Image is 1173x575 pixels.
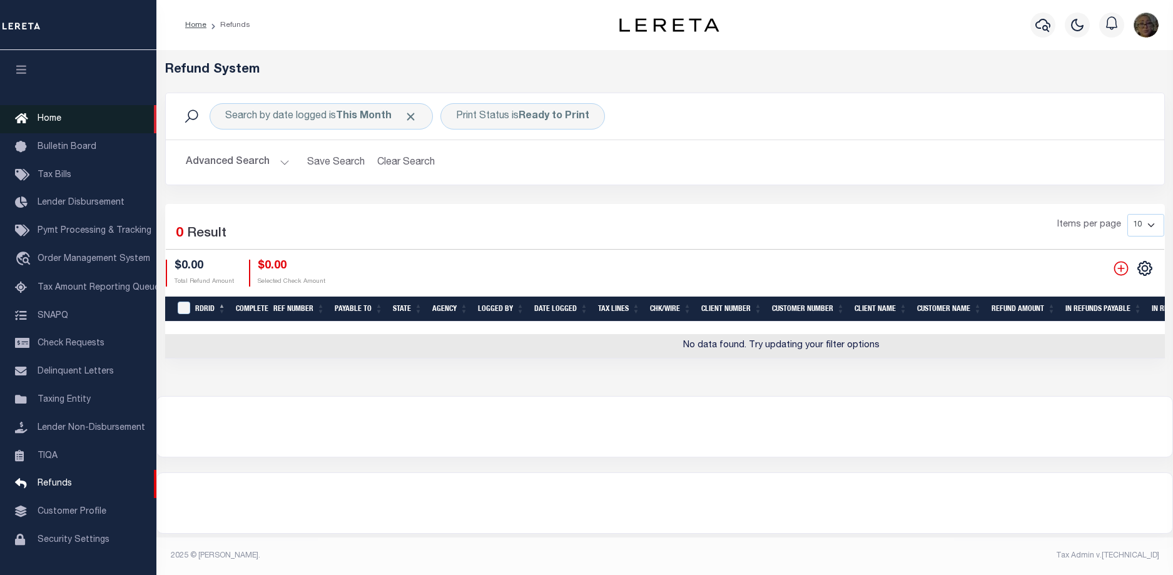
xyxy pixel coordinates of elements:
h4: $0.00 [175,260,234,273]
th: Refund Amount: activate to sort column ascending [987,297,1060,322]
span: Customer Profile [38,507,106,516]
b: Ready to Print [519,111,589,121]
span: Check Requests [38,339,104,348]
span: Delinquent Letters [38,367,114,376]
label: Result [187,224,226,244]
th: Client Name: activate to sort column ascending [850,297,912,322]
th: In Refunds Payable: activate to sort column ascending [1060,297,1147,322]
th: Agency: activate to sort column ascending [427,297,473,322]
a: Home [185,21,206,29]
th: Customer Number: activate to sort column ascending [767,297,850,322]
b: This Month [336,111,392,121]
th: Complete [231,297,268,322]
th: Payable To: activate to sort column ascending [330,297,388,322]
span: Items per page [1057,218,1121,232]
h4: $0.00 [258,260,325,273]
th: Logged By: activate to sort column ascending [473,297,529,322]
span: Bulletin Board [38,143,96,151]
span: 0 [176,227,183,240]
th: RefundDepositRegisterID [170,297,191,322]
span: Tax Bills [38,171,71,180]
th: Customer Name: activate to sort column ascending [912,297,987,322]
h5: Refund System [165,63,1165,78]
button: Clear Search [372,150,440,175]
th: Ref Number: activate to sort column ascending [268,297,330,322]
div: Print Status is [440,103,605,130]
th: Date Logged: activate to sort column ascending [529,297,593,322]
th: Client Number: activate to sort column ascending [696,297,767,322]
div: Tax Admin v.[TECHNICAL_ID] [674,550,1159,561]
button: Advanced Search [186,150,290,175]
p: Total Refund Amount [175,277,234,287]
span: Tax Amount Reporting Queue [38,283,160,292]
button: Save Search [300,150,372,175]
span: TIQA [38,451,58,460]
span: Pymt Processing & Tracking [38,226,151,235]
span: Refunds [38,479,72,488]
span: Home [38,114,61,123]
th: Chk/Wire: activate to sort column ascending [645,297,696,322]
span: Order Management System [38,255,150,263]
p: Selected Check Amount [258,277,325,287]
span: Lender Non-Disbursement [38,424,145,432]
th: State: activate to sort column ascending [388,297,427,322]
li: Refunds [206,19,250,31]
i: travel_explore [15,252,35,268]
span: Security Settings [38,536,109,544]
span: Lender Disbursement [38,198,124,207]
div: Search by date logged is [210,103,433,130]
span: Click to Remove [404,110,417,123]
span: Taxing Entity [38,395,91,404]
th: Tax Lines: activate to sort column ascending [593,297,645,322]
span: SNAPQ [38,311,68,320]
th: RDRID: activate to sort column descending [190,297,231,322]
div: 2025 © [PERSON_NAME]. [161,550,665,561]
img: logo-dark.svg [619,18,719,32]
